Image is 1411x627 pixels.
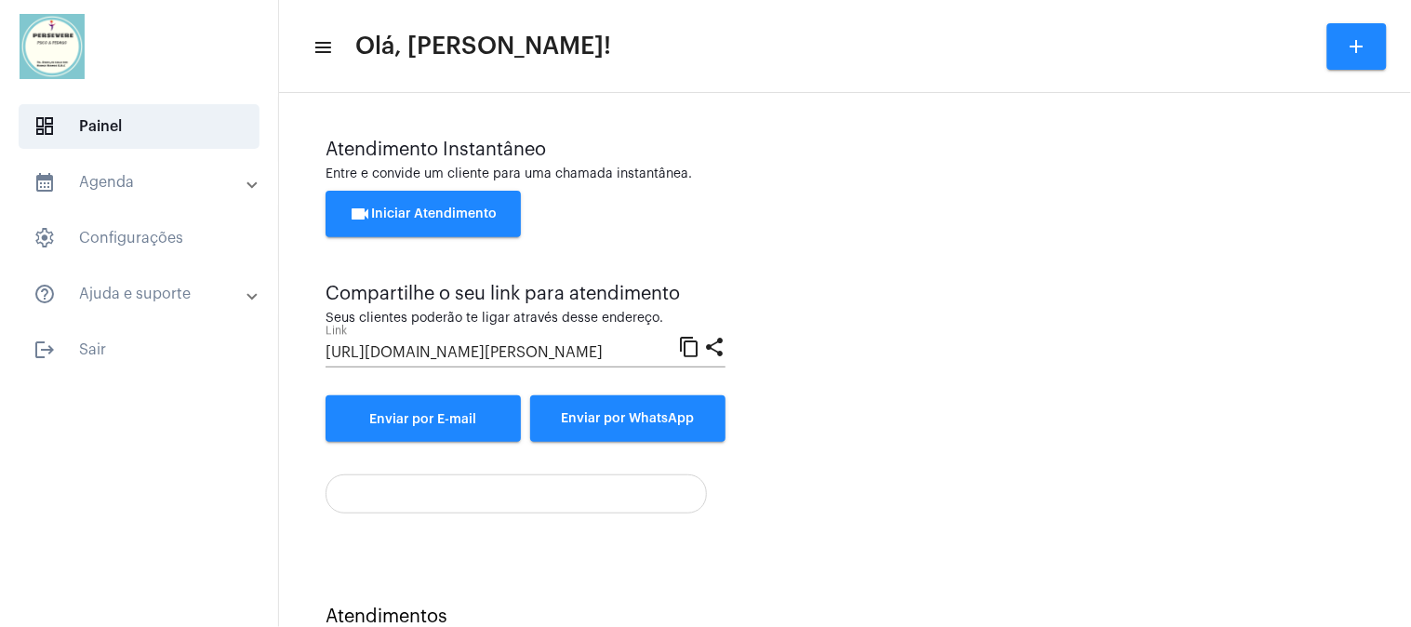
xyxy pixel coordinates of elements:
[33,115,56,138] span: sidenav icon
[326,312,725,326] div: Seus clientes poderão te ligar através desse endereço.
[11,160,278,205] mat-expansion-panel-header: sidenav iconAgenda
[370,413,477,426] span: Enviar por E-mail
[33,227,56,249] span: sidenav icon
[19,104,260,149] span: Painel
[326,607,1364,627] div: Atendimentos
[33,171,56,193] mat-icon: sidenav icon
[33,339,56,361] mat-icon: sidenav icon
[11,272,278,316] mat-expansion-panel-header: sidenav iconAjuda e suporte
[326,191,521,237] button: Iniciar Atendimento
[15,9,89,84] img: 5d8d47a4-7bd9-c6b3-230d-111f976e2b05.jpeg
[530,395,725,442] button: Enviar por WhatsApp
[33,171,248,193] mat-panel-title: Agenda
[1346,35,1368,58] mat-icon: add
[326,140,1364,160] div: Atendimento Instantâneo
[355,32,611,61] span: Olá, [PERSON_NAME]!
[313,36,331,59] mat-icon: sidenav icon
[350,207,498,220] span: Iniciar Atendimento
[703,335,725,357] mat-icon: share
[350,203,372,225] mat-icon: videocam
[326,284,725,304] div: Compartilhe o seu link para atendimento
[678,335,700,357] mat-icon: content_copy
[326,395,521,442] a: Enviar por E-mail
[33,283,248,305] mat-panel-title: Ajuda e suporte
[33,283,56,305] mat-icon: sidenav icon
[326,167,1364,181] div: Entre e convide um cliente para uma chamada instantânea.
[562,412,695,425] span: Enviar por WhatsApp
[19,327,260,372] span: Sair
[19,216,260,260] span: Configurações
